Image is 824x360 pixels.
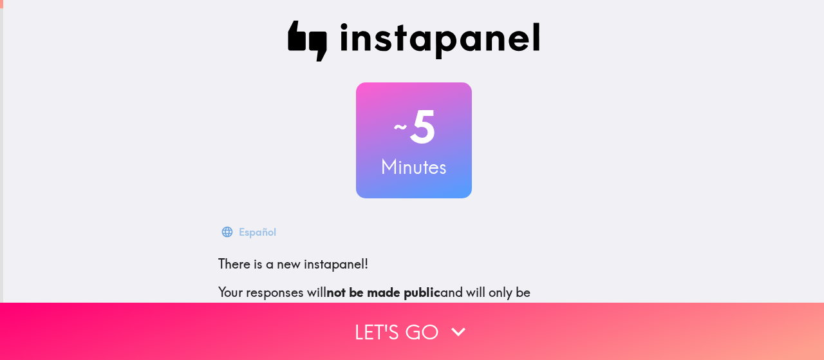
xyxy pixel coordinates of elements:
[239,223,276,241] div: Español
[356,100,472,153] h2: 5
[218,219,281,245] button: Español
[326,284,440,300] b: not be made public
[391,108,409,146] span: ~
[218,283,610,337] p: Your responses will and will only be confidentially shared with our clients. We'll need your emai...
[356,153,472,180] h3: Minutes
[218,256,368,272] span: There is a new instapanel!
[288,21,540,62] img: Instapanel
